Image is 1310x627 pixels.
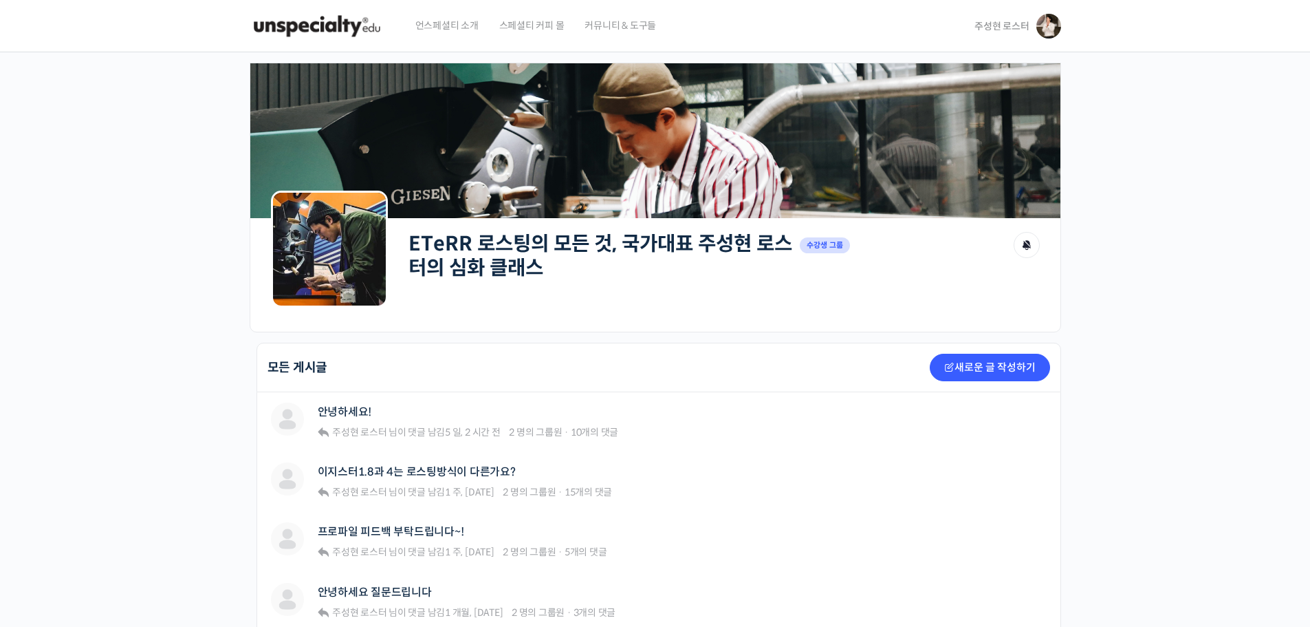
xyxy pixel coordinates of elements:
[512,606,565,619] span: 2 명의 그룹원
[974,20,1029,32] span: 주성현 로스터
[332,486,386,498] span: 주성현 로스터
[330,426,386,438] a: 주성현 로스터
[445,426,500,438] a: 5 일, 2 시간 전
[445,546,494,558] a: 1 주, [DATE]
[318,525,464,538] a: 프로파일 피드백 부탁드립니다~!
[330,606,386,619] a: 주성현 로스터
[503,486,556,498] span: 2 명의 그룹원
[564,426,569,438] span: ·
[565,546,607,558] span: 5개의 댓글
[318,465,516,478] a: 이지스터1.8과 4는 로스팅방식이 다른가요?
[330,486,386,498] a: 주성현 로스터
[330,606,503,619] span: 님이 댓글 남김
[330,426,500,438] span: 님이 댓글 남김
[445,606,503,619] a: 1 개월, [DATE]
[800,237,851,253] span: 수강생 그룹
[408,232,793,279] h2: ETeRR 로스팅의 모든 것, 국가대표 주성현 로스터의 심화 클래스
[503,546,556,558] span: 2 명의 그룹원
[268,361,328,374] h2: 모든 게시글
[574,606,616,619] span: 3개의 댓글
[330,486,494,498] span: 님이 댓글 남김
[332,606,386,619] span: 주성현 로스터
[332,546,386,558] span: 주성현 로스터
[330,546,494,558] span: 님이 댓글 남김
[567,606,571,619] span: ·
[509,426,562,438] span: 2 명의 그룹원
[558,486,563,498] span: ·
[558,546,563,558] span: ·
[571,426,618,438] span: 10개의 댓글
[565,486,612,498] span: 15개의 댓글
[330,546,386,558] a: 주성현 로스터
[271,191,388,308] img: Group logo of ETeRR 로스팅의 모든 것, 국가대표 주성현 로스터의 심화 클래스
[930,354,1050,381] a: 새로운 글 작성하기
[445,486,494,498] a: 1 주, [DATE]
[318,405,372,418] a: 안녕하세요!
[332,426,386,438] span: 주성현 로스터
[318,586,432,599] a: 안녕하세요 질문드립니다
